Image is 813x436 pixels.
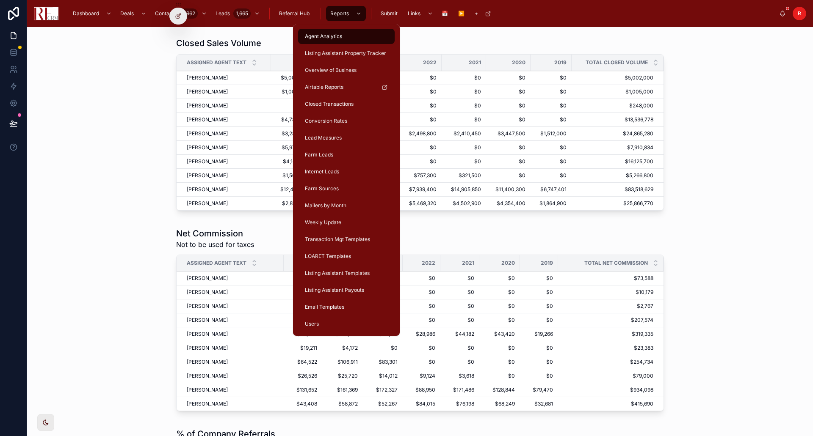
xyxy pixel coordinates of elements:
[558,271,664,285] td: $73,588
[558,299,664,313] td: $2,767
[403,299,440,313] td: $0
[305,101,354,107] span: Closed Transactions
[305,185,339,192] span: Farm Sources
[558,397,664,411] td: $415,690
[442,141,486,155] td: $0
[440,355,480,369] td: $0
[531,169,572,183] td: $0
[298,130,395,145] a: Lead Measures
[520,355,558,369] td: $0
[440,341,480,355] td: $0
[271,155,315,169] td: $4,168,700
[399,113,442,127] td: $0
[151,6,211,21] a: Contacts7,962
[298,147,395,162] a: Farm Leads
[479,327,520,341] td: $43,420
[176,239,254,250] span: Not to be used for taxes
[381,10,398,17] span: Submit
[486,141,531,155] td: $0
[233,8,251,19] div: 1,665
[399,155,442,169] td: $0
[437,6,454,21] a: 📅
[322,369,363,383] td: $25,720
[520,313,558,327] td: $0
[177,169,271,183] td: [PERSON_NAME]
[298,198,395,213] a: Mailers by Month
[177,183,271,197] td: [PERSON_NAME]
[69,6,116,21] a: Dashboard
[442,183,486,197] td: $14,905,850
[512,59,525,66] span: 2020
[177,99,271,113] td: [PERSON_NAME]
[279,10,310,17] span: Referral Hub
[486,155,531,169] td: $0
[501,260,515,266] span: 2020
[586,59,648,66] span: Total Closed Volume
[305,219,341,226] span: Weekly Update
[284,313,322,327] td: $72,586
[520,397,558,411] td: $32,681
[486,197,531,211] td: $4,354,400
[458,10,465,17] span: ▶️
[322,341,363,355] td: $4,172
[520,271,558,285] td: $0
[298,299,395,315] a: Email Templates
[177,71,271,85] td: [PERSON_NAME]
[363,355,403,369] td: $83,301
[363,397,403,411] td: $52,267
[403,313,440,327] td: $0
[298,164,395,179] a: Internet Leads
[305,67,357,74] span: Overview of Business
[572,127,664,141] td: $24,865,280
[271,169,315,183] td: $1,565,000
[440,383,480,397] td: $171,486
[284,299,322,313] td: $0
[403,271,440,285] td: $0
[403,397,440,411] td: $84,015
[558,285,664,299] td: $10,179
[305,50,386,57] span: Listing Assistant Property Tracker
[442,10,448,17] span: 📅
[305,304,344,310] span: Email Templates
[531,155,572,169] td: $0
[486,169,531,183] td: $0
[284,327,322,341] td: $43,066
[558,327,664,341] td: $319,335
[442,71,486,85] td: $0
[470,6,495,21] a: +
[275,6,315,21] a: Referral Hub
[572,197,664,211] td: $25,866,770
[531,85,572,99] td: $0
[73,10,99,17] span: Dashboard
[298,316,395,332] a: Users
[403,327,440,341] td: $28,986
[442,127,486,141] td: $2,410,450
[177,197,271,211] td: [PERSON_NAME]
[531,141,572,155] td: $0
[442,197,486,211] td: $4,502,900
[440,327,480,341] td: $44,182
[177,85,271,99] td: [PERSON_NAME]
[469,59,481,66] span: 2021
[520,341,558,355] td: $0
[177,397,284,411] td: [PERSON_NAME]
[65,4,779,23] div: scrollable content
[305,253,351,260] span: LOARET Templates
[486,127,531,141] td: $3,447,500
[486,99,531,113] td: $0
[486,113,531,127] td: $0
[376,6,404,21] a: Submit
[442,113,486,127] td: $0
[440,271,480,285] td: $0
[298,29,395,44] a: Agent Analytics
[216,10,230,17] span: Leads
[520,285,558,299] td: $0
[442,155,486,169] td: $0
[558,383,664,397] td: $934,098
[305,151,333,158] span: Farm Leads
[403,285,440,299] td: $0
[330,10,349,17] span: Reports
[305,236,370,243] span: Transaction Mgt Templates
[572,85,664,99] td: $1,005,000
[120,10,134,17] span: Deals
